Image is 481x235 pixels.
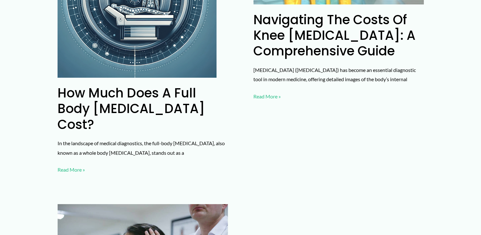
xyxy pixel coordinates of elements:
a: Read More » [253,92,281,101]
a: How Much Does a Full Body [MEDICAL_DATA] Cost? [58,84,205,133]
a: Navigating the Costs of Knee [MEDICAL_DATA]: A Comprehensive Guide [253,11,416,60]
a: Read More » [58,165,85,174]
p: In the landscape of medical diagnostics, the full-body [MEDICAL_DATA], also known as a whole body... [58,139,228,157]
p: [MEDICAL_DATA] ([MEDICAL_DATA]) has become an essential diagnostic tool in modern medicine, offer... [253,65,424,84]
